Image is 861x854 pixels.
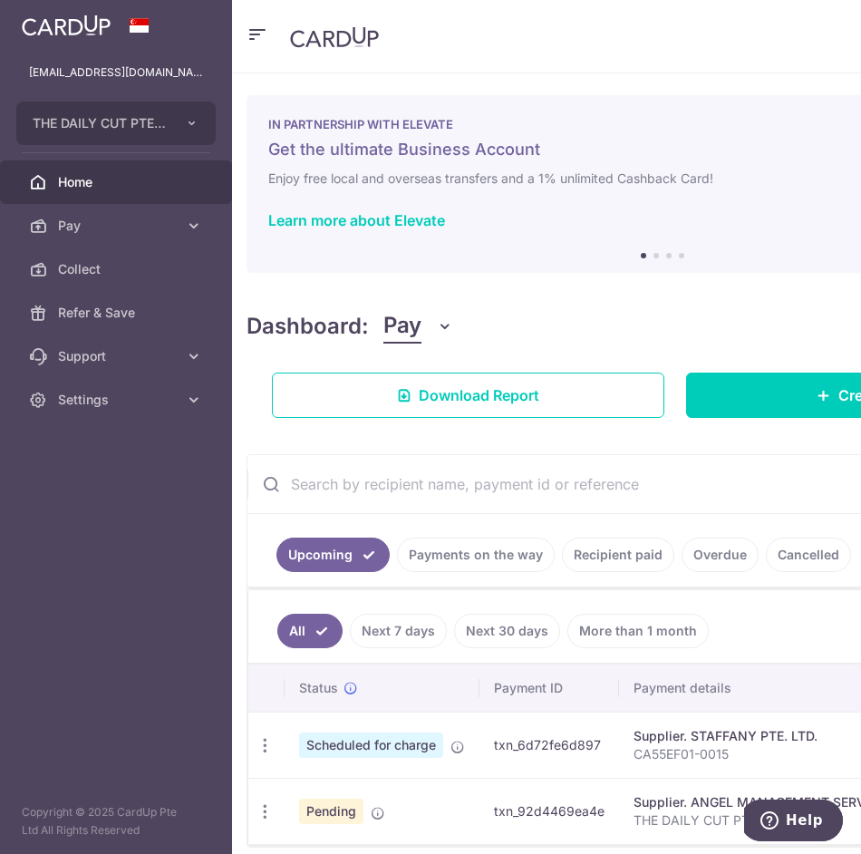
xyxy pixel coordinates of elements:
td: txn_6d72fe6d897 [479,712,619,778]
span: Pay [383,309,421,344]
button: Pay [383,309,453,344]
p: [EMAIL_ADDRESS][DOMAIN_NAME] [29,63,203,82]
a: Download Report [272,373,664,418]
a: Recipient paid [562,538,674,572]
span: Support [58,347,178,365]
button: THE DAILY CUT PTE. LTD. [16,102,216,145]
h4: Dashboard: [247,310,369,343]
span: Pay [58,217,178,235]
span: Help [42,13,79,29]
span: Refer & Save [58,304,178,322]
span: Scheduled for charge [299,733,443,758]
iframe: Opens a widget where you can find more information [744,800,843,845]
span: Settings [58,391,178,409]
a: Cancelled [766,538,851,572]
span: Home [58,173,178,191]
a: All [277,614,343,648]
a: Upcoming [276,538,390,572]
span: Pending [299,799,363,824]
a: Payments on the way [397,538,555,572]
a: Overdue [682,538,759,572]
a: Next 7 days [350,614,447,648]
img: CardUp [22,15,111,36]
span: Collect [58,260,178,278]
td: txn_92d4469ea4e [479,778,619,844]
span: Download Report [419,384,539,406]
a: Next 30 days [454,614,560,648]
th: Payment ID [479,665,619,712]
a: Learn more about Elevate [268,211,445,229]
img: CardUp [290,26,379,48]
a: More than 1 month [567,614,709,648]
span: THE DAILY CUT PTE. LTD. [33,114,167,132]
span: Status [299,679,338,697]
